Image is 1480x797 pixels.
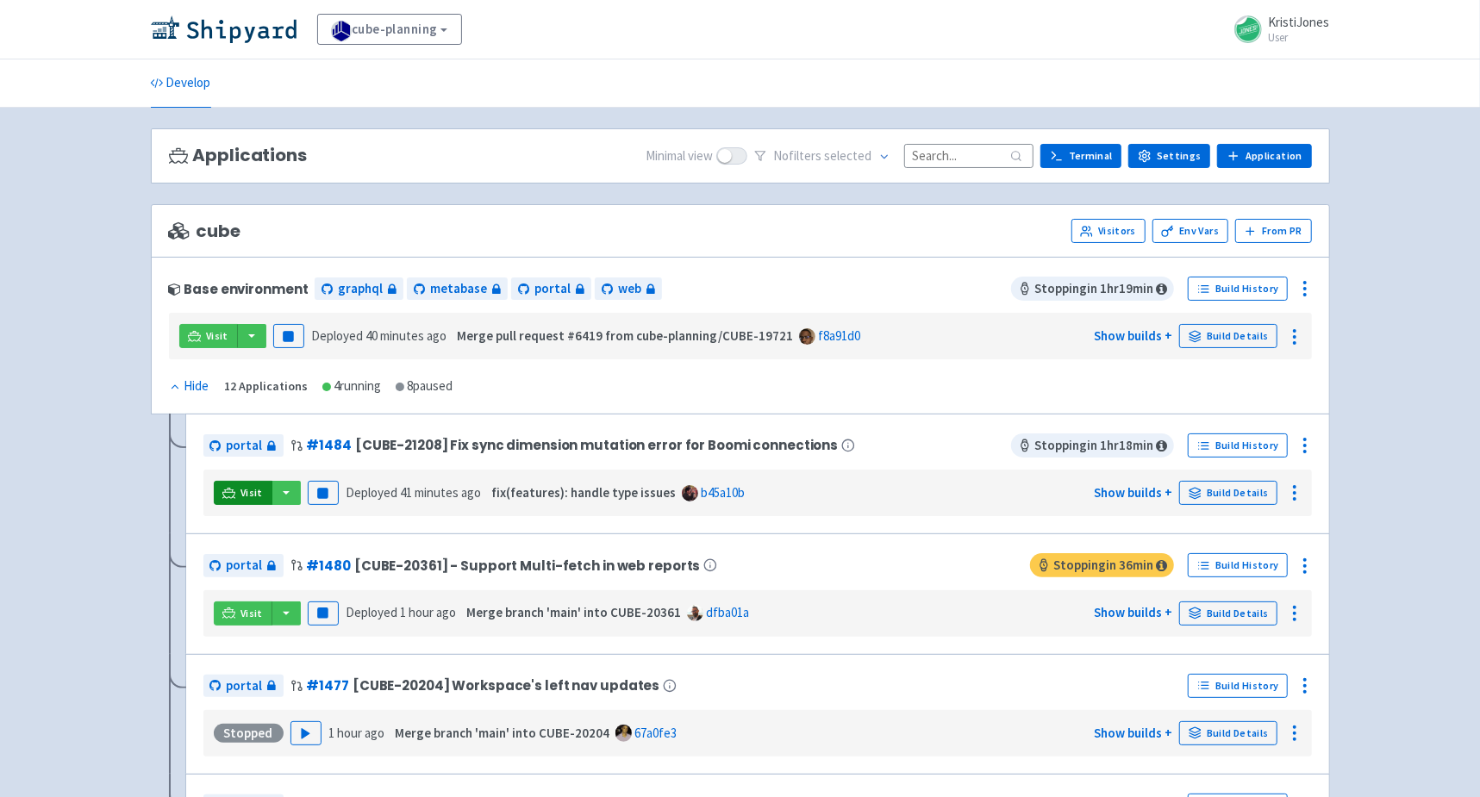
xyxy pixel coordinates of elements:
[354,558,701,573] span: [CUBE-20361] - Support Multi-fetch in web reports
[457,327,793,344] strong: Merge pull request #6419 from cube-planning/CUBE-19721
[169,146,307,165] h3: Applications
[227,556,263,576] span: portal
[307,676,349,694] a: #1477
[407,277,508,301] a: metabase
[1188,433,1288,458] a: Build History
[1152,219,1228,243] a: Env Vars
[824,147,871,164] span: selected
[227,436,263,456] span: portal
[225,377,309,396] div: 12 Applications
[203,675,284,698] a: portal
[203,554,284,577] a: portal
[328,725,384,741] time: 1 hour ago
[169,221,240,241] span: cube
[169,377,209,396] div: Hide
[346,604,456,620] span: Deployed
[365,327,446,344] time: 40 minutes ago
[1235,219,1312,243] button: From PR
[1269,32,1330,43] small: User
[1011,433,1174,458] span: Stopping in 1 hr 18 min
[466,604,681,620] strong: Merge branch 'main' into CUBE-20361
[353,678,659,693] span: [CUBE-20204] Workspace's left nav updates
[1094,327,1172,344] a: Show builds +
[346,484,481,501] span: Deployed
[1179,481,1277,505] a: Build Details
[240,607,263,620] span: Visit
[290,721,322,745] button: Play
[1094,604,1172,620] a: Show builds +
[1128,144,1210,168] a: Settings
[634,725,677,741] a: 67a0fe3
[1188,553,1288,577] a: Build History
[491,484,676,501] strong: fix(features): handle type issues
[151,16,297,43] img: Shipyard logo
[338,279,383,299] span: graphql
[307,557,351,575] a: #1480
[1188,674,1288,698] a: Build History
[308,481,339,505] button: Pause
[1179,721,1277,745] a: Build Details
[1269,14,1330,30] span: KristiJones
[240,486,263,500] span: Visit
[904,144,1034,167] input: Search...
[773,146,871,166] span: No filter s
[1179,601,1277,626] a: Build Details
[1094,484,1172,501] a: Show builds +
[203,434,284,458] a: portal
[400,604,456,620] time: 1 hour ago
[701,484,745,501] a: b45a10b
[308,601,339,626] button: Pause
[400,484,481,501] time: 41 minutes ago
[430,279,487,299] span: metabase
[1224,16,1330,43] a: KristiJones User
[355,438,838,452] span: [CUBE-21208] Fix sync dimension mutation error for Boomi connections
[1011,277,1174,301] span: Stopping in 1 hr 19 min
[322,377,382,396] div: 4 running
[511,277,591,301] a: portal
[1071,219,1146,243] a: Visitors
[1179,324,1277,348] a: Build Details
[214,481,272,505] a: Visit
[818,327,860,344] a: f8a91d0
[273,324,304,348] button: Pause
[151,59,211,108] a: Develop
[706,604,749,620] a: dfba01a
[214,724,284,743] div: Stopped
[206,329,228,343] span: Visit
[595,277,662,301] a: web
[1030,553,1174,577] span: Stopping in 36 min
[1217,144,1311,168] a: Application
[169,282,309,296] div: Base environment
[618,279,641,299] span: web
[317,14,462,45] a: cube-planning
[315,277,403,301] a: graphql
[214,601,272,626] a: Visit
[169,377,211,396] button: Hide
[646,146,713,166] span: Minimal view
[1040,144,1121,168] a: Terminal
[307,436,352,454] a: #1484
[179,324,238,348] a: Visit
[311,327,446,344] span: Deployed
[534,279,571,299] span: portal
[395,725,609,741] strong: Merge branch 'main' into CUBE-20204
[1188,277,1288,301] a: Build History
[1094,725,1172,741] a: Show builds +
[396,377,453,396] div: 8 paused
[227,676,263,696] span: portal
